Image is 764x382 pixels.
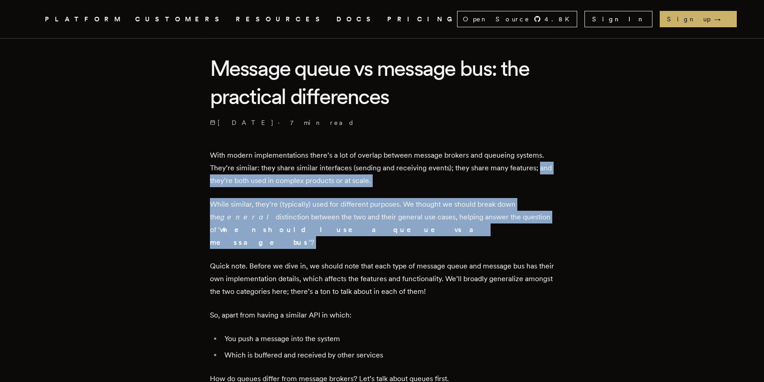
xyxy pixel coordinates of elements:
p: With modern implementations there’s a lot of overlap between message brokers and queueing systems... [210,149,555,187]
p: Quick note. Before we dive in, we should note that each type of message queue and message bus has... [210,260,555,298]
a: Sign In [584,11,652,27]
span: 7 min read [290,118,355,127]
li: Which is buffered and received by other services [222,349,555,362]
strong: when should I use a queue vs a message bus [210,225,484,247]
li: You push a message into the system [222,332,555,345]
em: general [220,213,276,221]
span: [DATE] [210,118,274,127]
a: CUSTOMERS [135,14,225,25]
h1: Message queue vs message bus: the practical differences [210,54,555,111]
span: Open Source [463,15,530,24]
p: While similar, they’re (typically) used for different purposes. We thought we should break down t... [210,198,555,249]
span: → [714,15,730,24]
button: PLATFORM [45,14,124,25]
a: DOCS [336,14,376,25]
a: Sign up [660,11,737,27]
span: 4.8 K [545,15,575,24]
a: PRICING [387,14,457,25]
button: RESOURCES [236,14,326,25]
p: · [210,118,555,127]
p: So, apart from having a similar API in which: [210,309,555,322]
